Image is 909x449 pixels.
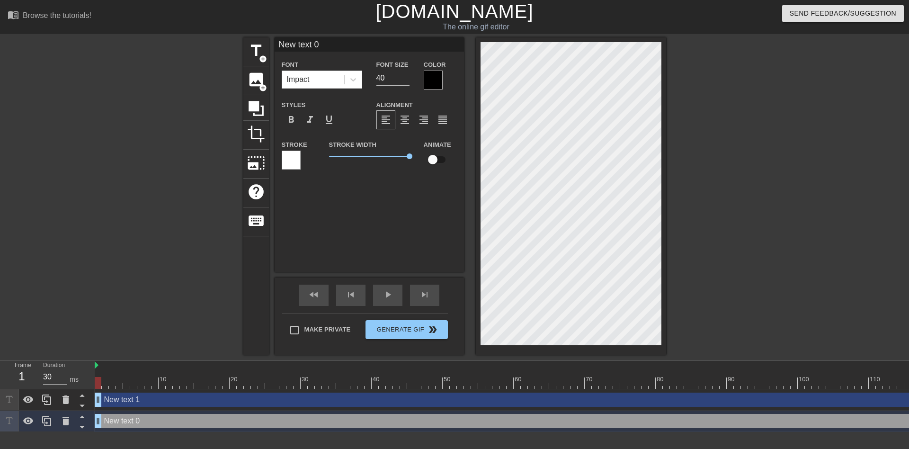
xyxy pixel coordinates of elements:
div: The online gif editor [308,21,644,33]
span: crop [247,125,265,143]
label: Color [424,60,446,70]
div: 80 [657,375,665,384]
div: 1 [15,368,29,385]
div: 40 [373,375,381,384]
label: Stroke [282,140,307,150]
div: 100 [799,375,811,384]
span: format_align_right [418,114,429,126]
div: 60 [515,375,523,384]
label: Stroke Width [329,140,376,150]
div: 70 [586,375,594,384]
span: add_circle [259,55,267,63]
a: [DOMAIN_NAME] [375,1,533,22]
span: play_arrow [382,289,393,300]
div: Impact [287,74,310,85]
div: 10 [160,375,168,384]
span: format_underline [323,114,335,126]
div: 110 [870,375,882,384]
span: help [247,183,265,201]
div: Frame [8,361,36,388]
span: drag_handle [93,395,103,404]
a: Browse the tutorials! [8,9,91,24]
span: Generate Gif [369,324,444,335]
span: format_align_left [380,114,392,126]
span: skip_next [419,289,430,300]
label: Styles [282,100,306,110]
div: 90 [728,375,736,384]
span: skip_previous [345,289,356,300]
button: Send Feedback/Suggestion [782,5,904,22]
span: keyboard [247,212,265,230]
span: format_align_justify [437,114,448,126]
div: 20 [231,375,239,384]
div: 50 [444,375,452,384]
span: format_bold [285,114,297,126]
span: photo_size_select_large [247,154,265,172]
label: Font [282,60,298,70]
span: double_arrow [427,324,438,335]
div: ms [70,375,79,385]
span: menu_book [8,9,19,20]
div: 30 [302,375,310,384]
span: add_circle [259,84,267,92]
span: image [247,71,265,89]
span: format_align_center [399,114,410,126]
div: Browse the tutorials! [23,11,91,19]
button: Generate Gif [365,320,447,339]
label: Duration [43,363,65,368]
span: drag_handle [93,416,103,426]
label: Animate [424,140,451,150]
label: Font Size [376,60,409,70]
span: Make Private [304,325,351,334]
label: Alignment [376,100,413,110]
span: format_italic [304,114,316,126]
span: title [247,42,265,60]
span: fast_rewind [308,289,320,300]
span: Send Feedback/Suggestion [790,8,896,19]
